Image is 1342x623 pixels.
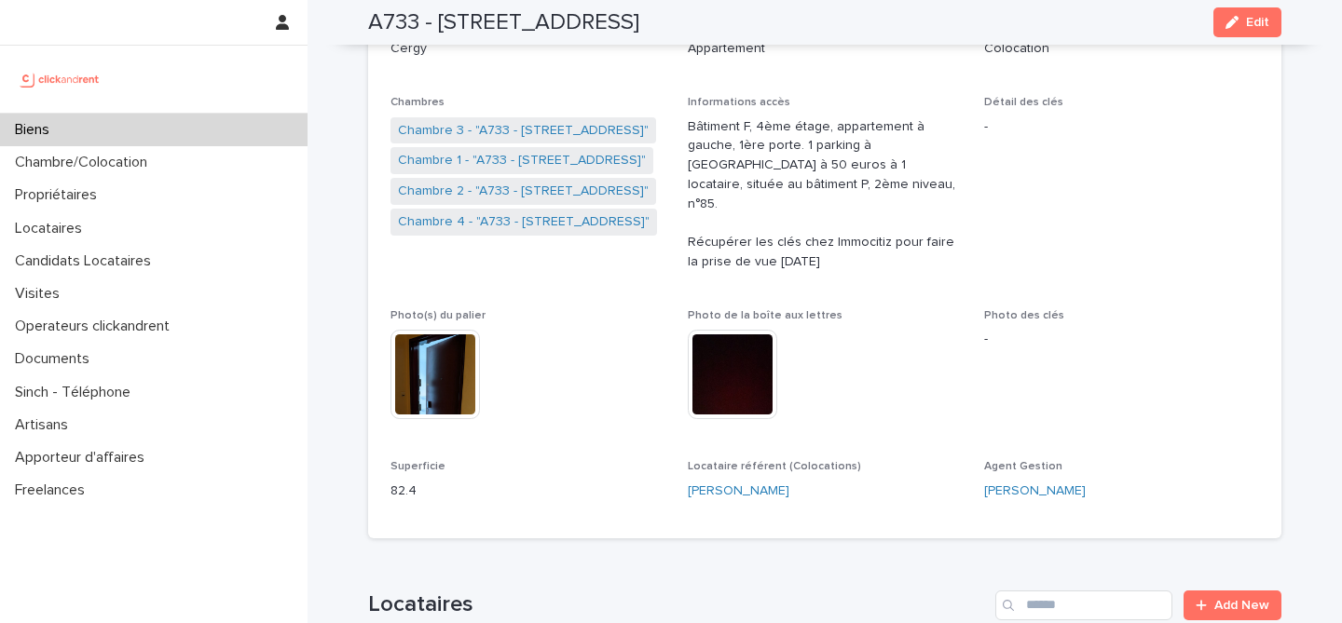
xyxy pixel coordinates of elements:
h2: A733 - [STREET_ADDRESS] [368,9,639,36]
p: Visites [7,285,75,303]
span: Edit [1246,16,1269,29]
a: Chambre 1 - "A733 - [STREET_ADDRESS]" [398,151,646,170]
p: - [984,330,1259,349]
p: Candidats Locataires [7,252,166,270]
p: Documents [7,350,104,368]
img: UCB0brd3T0yccxBKYDjQ [15,61,105,98]
span: Détail des clés [984,97,1063,108]
span: Superficie [390,461,445,472]
p: Bâtiment F, 4ème étage, appartement à gauche, 1ère porte. 1 parking à [GEOGRAPHIC_DATA] à 50 euro... [688,117,963,272]
span: Photo(s) du palier [390,310,486,321]
p: Freelances [7,481,100,499]
a: Chambre 2 - "A733 - [STREET_ADDRESS]" [398,182,649,201]
a: [PERSON_NAME] [984,481,1086,501]
p: Sinch - Téléphone [7,384,145,401]
input: Search [995,590,1172,620]
span: Locataire référent (Colocations) [688,461,861,472]
h1: Locataires [368,591,988,618]
p: Chambre/Colocation [7,154,162,171]
p: Propriétaires [7,186,112,204]
p: Colocation [984,39,1259,59]
span: Add New [1214,599,1269,612]
span: Agent Gestion [984,461,1062,472]
span: Chambres [390,97,445,108]
button: Edit [1213,7,1281,37]
a: Chambre 3 - "A733 - [STREET_ADDRESS]" [398,121,649,141]
p: Artisans [7,416,83,434]
p: - [984,117,1259,137]
a: Chambre 4 - "A733 - [STREET_ADDRESS]" [398,212,650,232]
p: Locataires [7,220,97,237]
p: 82.4 [390,481,665,501]
p: Apporteur d'affaires [7,449,159,467]
p: Appartement [688,39,963,59]
a: Add New [1184,590,1281,620]
span: Informations accès [688,97,790,108]
a: [PERSON_NAME] [688,481,789,501]
p: Operateurs clickandrent [7,318,185,335]
p: Cergy [390,39,665,59]
span: Photo de la boîte aux lettres [688,310,842,321]
span: Photo des clés [984,310,1064,321]
p: Biens [7,121,64,139]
